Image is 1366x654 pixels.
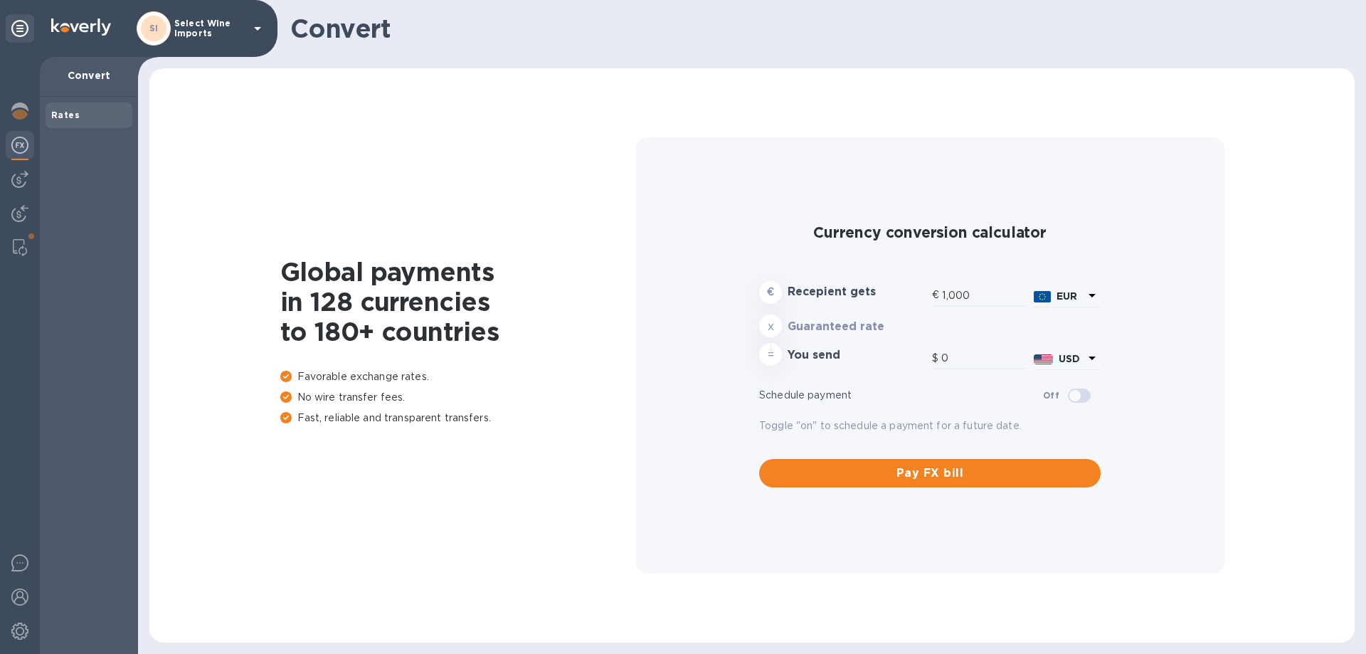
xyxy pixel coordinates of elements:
div: € [932,285,942,306]
img: Logo [51,19,111,36]
button: Pay FX bill [759,459,1101,487]
h1: Convert [290,14,1343,43]
h2: Currency conversion calculator [759,223,1101,241]
img: Foreign exchange [11,137,28,154]
b: Rates [51,110,80,120]
b: Off [1043,390,1059,401]
h3: You send [788,349,926,362]
p: Convert [51,68,127,83]
img: USD [1034,354,1053,364]
b: EUR [1057,290,1077,302]
input: Amount [942,285,1028,306]
b: SI [149,23,159,33]
strong: € [767,286,774,297]
p: Toggle "on" to schedule a payment for a future date. [759,418,1101,433]
div: $ [932,348,941,369]
input: Amount [941,348,1028,369]
h1: Global payments in 128 currencies to 180+ countries [280,257,636,347]
p: Fast, reliable and transparent transfers. [280,411,636,426]
div: x [759,315,782,337]
h3: Recepient gets [788,285,926,299]
p: Select Wine Imports [174,19,245,38]
div: = [759,343,782,366]
h3: Guaranteed rate [788,320,926,334]
p: Favorable exchange rates. [280,369,636,384]
b: USD [1059,353,1080,364]
p: No wire transfer fees. [280,390,636,405]
span: Pay FX bill [771,465,1089,482]
p: Schedule payment [759,388,1043,403]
